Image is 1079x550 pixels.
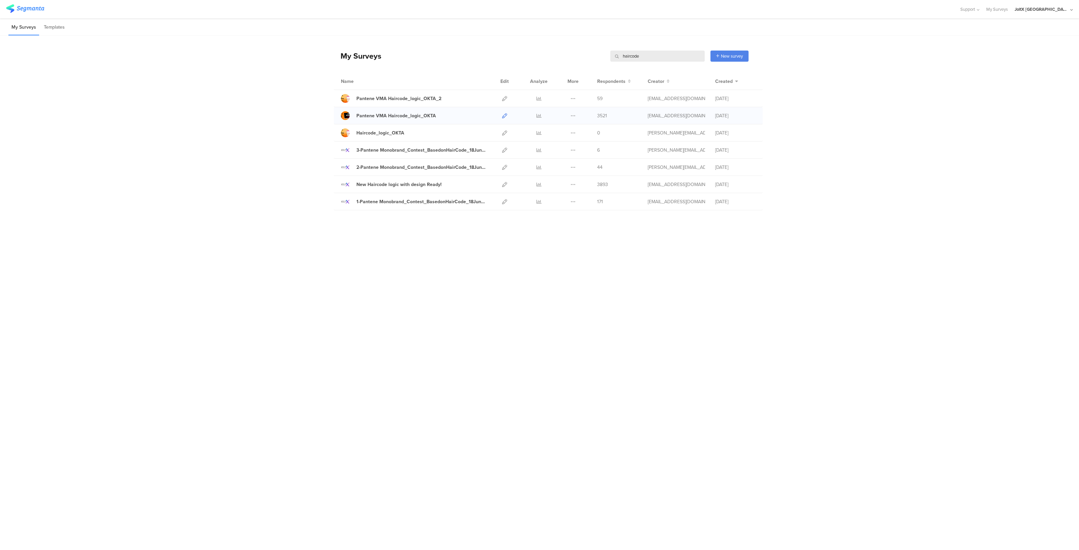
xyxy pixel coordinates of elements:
div: [DATE] [715,198,756,205]
div: [DATE] [715,129,756,136]
div: [DATE] [715,164,756,171]
div: New Haircode logic with design Ready! [356,181,442,188]
img: segmanta logo [6,4,44,13]
div: My Surveys [334,50,381,62]
div: [DATE] [715,112,756,119]
div: Pantene VMA Haircode_logic_OKTA_2 [356,95,441,102]
div: baroutis.db@pg.com [648,181,705,188]
a: Pantene VMA Haircode_logic_OKTA_2 [341,94,441,103]
div: 3-Pantene Monobrand_Contest_BasedonHairCode_18June_19June24" [356,147,487,154]
div: baroutis.db@pg.com [648,198,705,205]
div: [DATE] [715,181,756,188]
input: Survey Name, Creator... [610,51,705,62]
div: baroutis.db@pg.com [648,112,705,119]
li: My Surveys [8,20,39,35]
span: New survey [721,53,743,59]
li: Templates [41,20,68,35]
span: Creator [648,78,664,85]
div: Edit [497,73,512,90]
button: Creator [648,78,670,85]
a: Pantene VMA Haircode_logic_OKTA [341,111,436,120]
div: Pantene VMA Haircode_logic_OKTA [356,112,436,119]
div: Name [341,78,381,85]
a: 2-Pantene Monobrand_Contest_BasedonHairCode_18June_[DATE]" [341,163,487,172]
button: Respondents [597,78,631,85]
span: 6 [597,147,600,154]
span: 3893 [597,181,608,188]
span: 171 [597,198,603,205]
div: arvanitis.a@pg.com [648,147,705,154]
div: JoltX [GEOGRAPHIC_DATA] [1015,6,1069,12]
div: [DATE] [715,147,756,154]
span: Created [715,78,733,85]
div: More [566,73,580,90]
div: baroutis.db@pg.com [648,95,705,102]
span: 3521 [597,112,607,119]
div: [DATE] [715,95,756,102]
button: Created [715,78,738,85]
div: 2-Pantene Monobrand_Contest_BasedonHairCode_18June_19June24" [356,164,487,171]
a: 3-Pantene Monobrand_Contest_BasedonHairCode_18June_[DATE]" [341,146,487,154]
span: 0 [597,129,600,136]
div: 1-Pantene Monobrand_Contest_BasedonHairCode_18June_19June24" [356,198,487,205]
div: arvanitis.a@pg.com [648,129,705,136]
a: 1-Pantene Monobrand_Contest_BasedonHairCode_18June_[DATE]" [341,197,487,206]
span: 44 [597,164,603,171]
a: New Haircode logic with design Ready! [341,180,442,189]
a: Haircode_logic_OKTA [341,128,404,137]
span: Support [960,6,975,12]
span: 59 [597,95,603,102]
div: Haircode_logic_OKTA [356,129,404,136]
div: arvanitis.a@pg.com [648,164,705,171]
span: Respondents [597,78,625,85]
div: Analyze [529,73,549,90]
